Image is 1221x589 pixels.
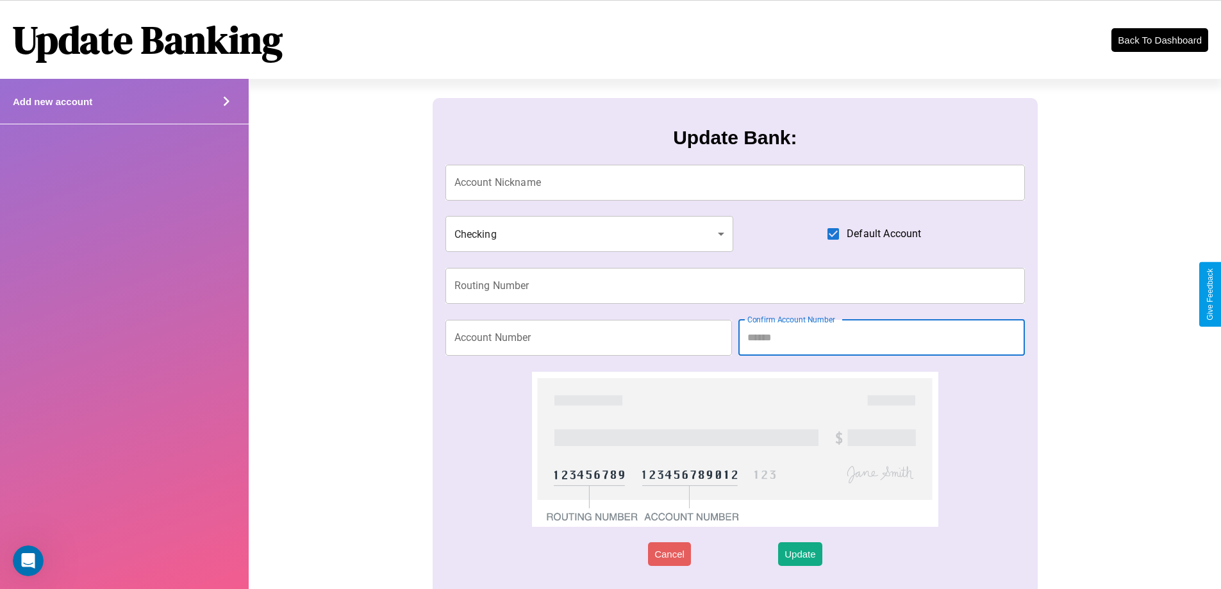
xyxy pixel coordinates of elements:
[13,13,283,66] h1: Update Banking
[648,542,691,566] button: Cancel
[1111,28,1208,52] button: Back To Dashboard
[13,96,92,107] h4: Add new account
[747,314,835,325] label: Confirm Account Number
[673,127,797,149] h3: Update Bank:
[847,226,921,242] span: Default Account
[1206,269,1215,320] div: Give Feedback
[13,545,44,576] iframe: Intercom live chat
[778,542,822,566] button: Update
[445,216,734,252] div: Checking
[532,372,938,527] img: check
